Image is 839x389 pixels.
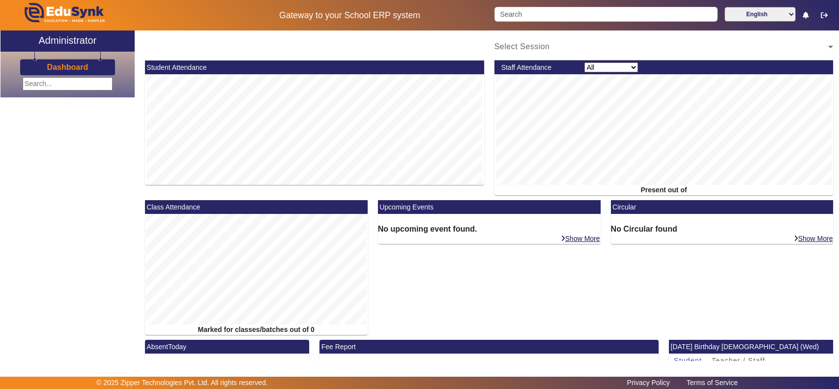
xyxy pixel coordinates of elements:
div: Marked for classes/batches out of 0 [145,325,368,335]
div: Present out of [494,185,834,195]
h3: Dashboard [47,62,88,72]
h5: Gateway to your School ERP system [215,10,484,21]
h2: Administrator [38,34,96,46]
mat-card-header: AbsentToday [145,340,309,354]
mat-card-header: [DATE] Birthday [DEMOGRAPHIC_DATA] (Wed) [669,340,833,354]
input: Search... [23,77,113,90]
a: Privacy Policy [622,376,675,389]
a: Show More [560,234,601,243]
h6: No upcoming event found. [378,224,601,234]
a: Terms of Service [682,376,743,389]
div: Staff Attendance [496,62,579,73]
mat-card-header: Circular [611,200,834,214]
mat-card-header: Fee Report [319,340,659,354]
mat-card-header: Student Attendance [145,60,484,74]
mat-card-header: Class Attendance [145,200,368,214]
h6: No Circular found [611,224,834,234]
span: Student [674,357,702,364]
a: Administrator [0,30,135,52]
p: © 2025 Zipper Technologies Pvt. Ltd. All rights reserved. [96,378,268,388]
input: Search [494,7,717,22]
a: Show More [793,234,834,243]
mat-card-header: Upcoming Events [378,200,601,214]
span: Select Session [494,42,550,51]
a: Dashboard [47,62,89,72]
span: Teacher / Staff [712,357,765,364]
